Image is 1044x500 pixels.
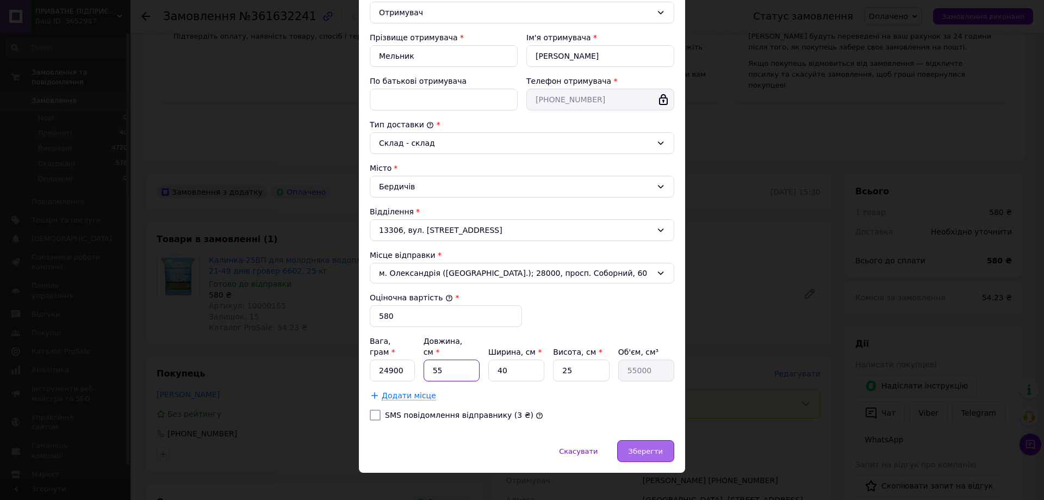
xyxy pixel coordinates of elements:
label: SMS повідомлення відправнику (3 ₴) [385,411,533,419]
span: Скасувати [559,447,598,455]
div: Отримувач [379,7,652,18]
label: Довжина, см [424,337,463,356]
span: Зберегти [629,447,663,455]
div: Тип доставки [370,119,674,130]
label: Ім'я отримувача [526,33,591,42]
label: Ширина, см [488,348,542,356]
label: По батькові отримувача [370,77,467,85]
div: Об'єм, см³ [618,347,674,357]
div: Місто [370,163,674,174]
span: м. Олександрія ([GEOGRAPHIC_DATA].); 28000, просп. Соборний, 60 [379,268,652,279]
label: Прізвище отримувача [370,33,458,42]
div: Відділення [370,206,674,217]
div: Склад - склад [379,137,652,149]
label: Оціночна вартість [370,293,453,302]
input: +380 [526,89,674,110]
div: Бердичів [370,176,674,197]
label: Висота, см [553,348,602,356]
span: Додати місце [382,391,436,400]
label: Вага, грам [370,337,395,356]
div: 13306, вул. [STREET_ADDRESS] [370,219,674,241]
label: Телефон отримувача [526,77,611,85]
div: Місце відправки [370,250,674,261]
